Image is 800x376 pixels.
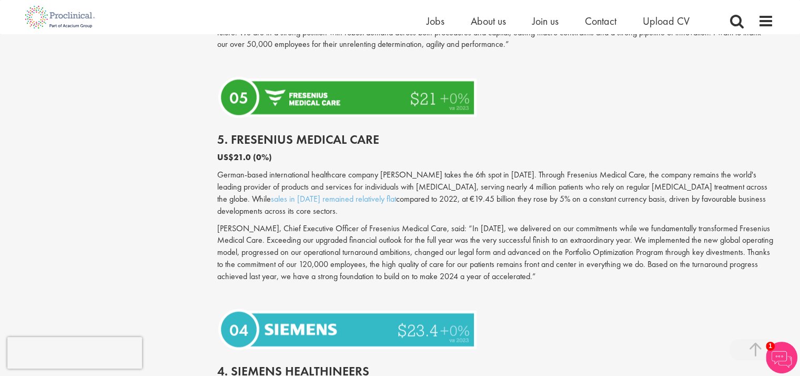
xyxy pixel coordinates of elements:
[766,342,775,351] span: 1
[217,133,774,146] h2: 5. Fresenius Medical Care
[217,169,774,217] p: German-based international healthcare company [PERSON_NAME] takes the 6th spot in [DATE]. Through...
[471,14,506,28] a: About us
[766,342,797,373] img: Chatbot
[585,14,616,28] a: Contact
[217,223,774,283] p: [PERSON_NAME], Chief Executive Officer of Fresenius Medical Care, said: “In [DATE], we delivered ...
[271,193,396,204] a: sales in [DATE] remained relatively flat
[427,14,444,28] a: Jobs
[643,14,690,28] a: Upload CV
[217,152,272,163] b: US$21.0 (0%)
[7,337,142,369] iframe: reCAPTCHA
[532,14,559,28] a: Join us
